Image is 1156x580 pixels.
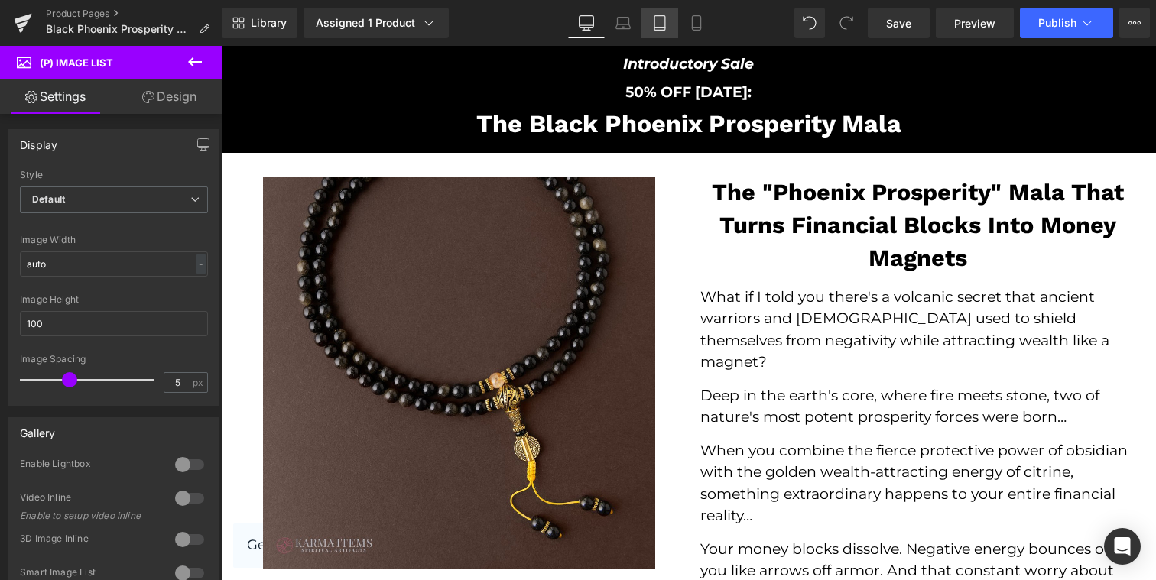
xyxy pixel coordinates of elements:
[20,311,208,336] input: auto
[678,8,715,38] a: Mobile
[1119,8,1150,38] button: More
[479,493,915,580] p: Your money blocks dissolve. Negative energy bounces off you like arrows off armor. And that const...
[20,533,160,549] div: 3D Image Inline
[20,294,208,305] div: Image Height
[20,354,208,365] div: Image Spacing
[1038,17,1076,29] span: Publish
[20,130,57,151] div: Display
[222,8,297,38] a: New Library
[479,339,915,383] p: Deep in the earth's core, where fire meets stone, two of nature's most potent prosperity forces w...
[20,418,55,439] div: Gallery
[193,377,206,387] span: px
[20,510,157,521] div: Enable to setup video inline
[27,63,909,93] h2: The Black Phoenix Prosperity Mala
[479,241,915,328] p: What if I told you there's a volcanic secret that ancient warriors and [DEMOGRAPHIC_DATA] used to...
[605,8,641,38] a: Laptop
[1020,8,1113,38] button: Publish
[46,23,193,35] span: Black Phoenix Prosperity Mala - Introductory Sale
[954,15,995,31] span: Preview
[42,131,434,523] img: The Black Phoenix Prosperity Mala
[1104,528,1141,565] div: Open Intercom Messenger
[32,193,65,205] b: Default
[641,8,678,38] a: Tablet
[20,251,208,277] input: auto
[251,16,287,30] span: Library
[936,8,1014,38] a: Preview
[479,394,915,481] p: When you combine the fierce protective power of obsidian with the golden wealth-attracting energy...
[27,63,909,93] div: To enrich screen reader interactions, please activate Accessibility in Grammarly extension settings
[479,131,915,228] h2: The "Phoenix Prosperity" Mala That Turns Financial Blocks Into Money Magnets
[404,37,531,55] strong: 50% OFF [DATE]:
[20,491,160,507] div: Video Inline
[114,79,225,114] a: Design
[402,9,533,27] u: Introductory Sale
[40,57,113,69] span: (P) Image List
[196,254,206,274] div: -
[316,15,437,31] div: Assigned 1 Product
[568,8,605,38] a: Desktop
[831,8,862,38] button: Redo
[794,8,825,38] button: Undo
[46,8,222,20] a: Product Pages
[20,458,160,474] div: Enable Lightbox
[886,15,911,31] span: Save
[20,235,208,245] div: Image Width
[20,170,208,180] div: Style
